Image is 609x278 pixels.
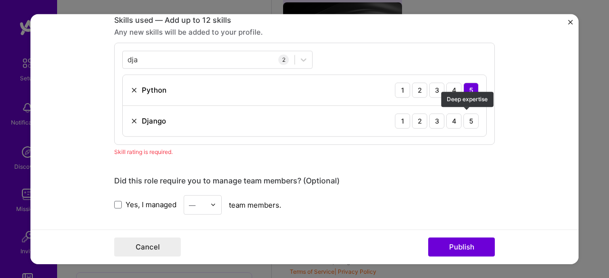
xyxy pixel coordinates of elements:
img: drop icon [210,202,216,208]
img: Remove [130,117,138,125]
div: 3 [429,113,444,128]
button: Publish [428,238,495,257]
button: Cancel [114,238,181,257]
div: 2 [278,54,289,65]
button: Close [568,19,573,29]
div: 4 [446,113,462,128]
div: Django [142,116,166,126]
div: Skill rating is required. [114,146,495,156]
div: 2 [412,113,427,128]
div: 1 [395,82,410,97]
div: — [189,200,196,210]
div: Did this role require you to manage team members? (Optional) [114,175,495,185]
div: Skills used — Add up to 12 skills [114,15,495,25]
div: team members. [114,195,495,214]
img: Remove [130,86,138,94]
div: Python [142,85,167,95]
span: Yes, I managed [126,200,177,210]
div: 4 [446,82,462,97]
div: 5 [463,113,479,128]
div: 5 [463,82,479,97]
div: 3 [429,82,444,97]
div: 2 [412,82,427,97]
div: Any new skills will be added to your profile. [114,27,495,37]
div: 1 [395,113,410,128]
